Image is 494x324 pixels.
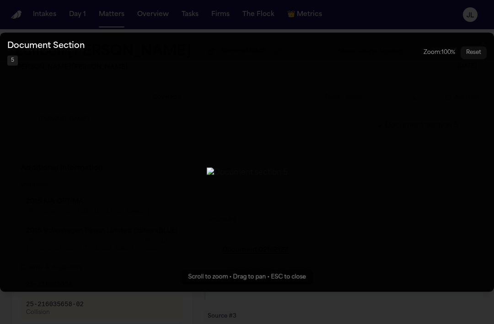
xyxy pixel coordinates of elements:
[424,49,455,56] div: Zoom: 100 %
[181,270,313,284] div: Scroll to zoom • Drag to pan • ESC to close
[461,46,487,59] button: Reset
[207,168,288,179] img: Document section 5
[7,55,18,65] span: 5
[7,40,85,53] h3: Document Section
